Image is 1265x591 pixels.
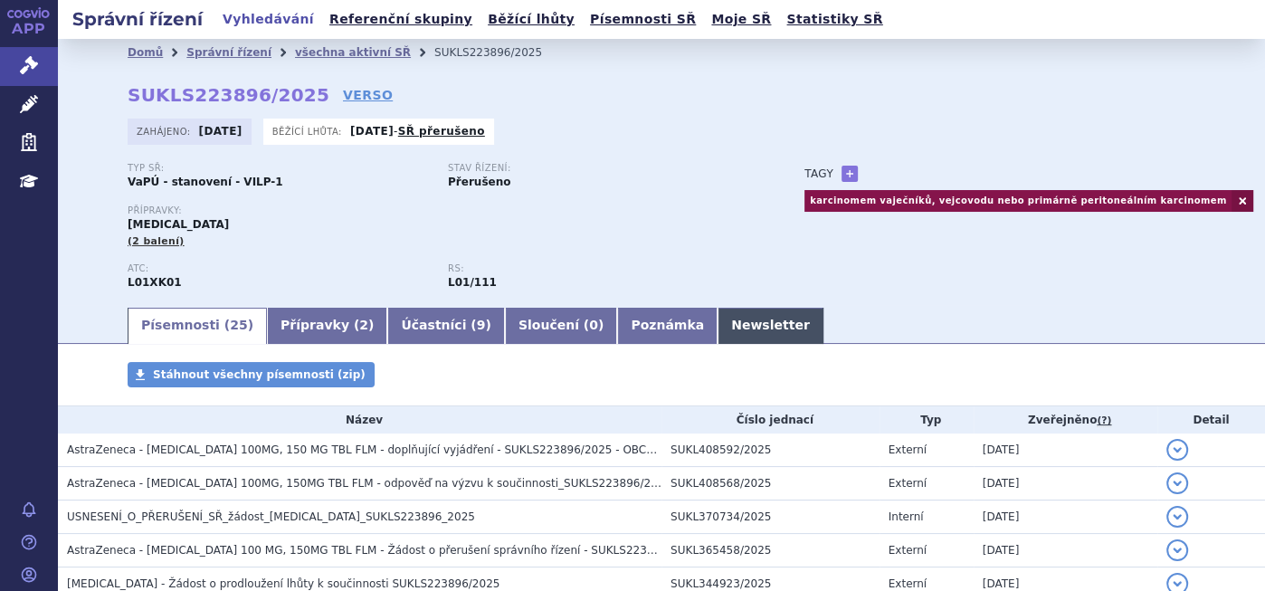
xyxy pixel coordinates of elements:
[128,362,375,387] a: Stáhnout všechny písemnosti (zip)
[1097,415,1111,427] abbr: (?)
[661,406,880,434] th: Číslo jednací
[272,124,346,138] span: Běžící lhůta:
[448,276,497,289] strong: olaparib tbl.
[889,443,927,456] span: Externí
[974,467,1157,500] td: [DATE]
[1166,472,1188,494] button: detail
[217,7,319,32] a: Vyhledávání
[128,308,267,344] a: Písemnosti (25)
[482,7,580,32] a: Běžící lhůty
[477,318,486,332] span: 9
[974,406,1157,434] th: Zveřejněno
[589,318,598,332] span: 0
[617,308,718,344] a: Poznámka
[974,500,1157,534] td: [DATE]
[128,163,430,174] p: Typ SŘ:
[706,7,776,32] a: Moje SŘ
[505,308,617,344] a: Sloučení (0)
[1157,406,1265,434] th: Detail
[67,544,699,557] span: AstraZeneca - LYNPARZA 100 MG, 150MG TBL FLM - Žádost o přerušení správního řízení - SUKLS223896/...
[889,544,927,557] span: Externí
[359,318,368,332] span: 2
[137,124,194,138] span: Zahájeno:
[889,510,924,523] span: Interní
[661,467,880,500] td: SUKL408568/2025
[880,406,974,434] th: Typ
[128,235,185,247] span: (2 balení)
[58,6,217,32] h2: Správní řízení
[448,163,750,174] p: Stav řízení:
[128,218,229,231] span: [MEDICAL_DATA]
[585,7,701,32] a: Písemnosti SŘ
[67,577,499,590] span: LYNPARZA - Žádost o prodloužení lhůty k součinnosti SUKLS223896/2025
[661,534,880,567] td: SUKL365458/2025
[804,190,1232,212] a: karcinomem vaječníků, vejcovodu nebo primárně peritoneálním karcinomem
[974,434,1157,467] td: [DATE]
[295,46,411,59] a: všechna aktivní SŘ
[67,443,743,456] span: AstraZeneca - LYNPARZA 100MG, 150 MG TBL FLM - doplňující vyjádření - SUKLS223896/2025 - OBCHODNÍ...
[1166,439,1188,461] button: detail
[1166,506,1188,528] button: detail
[1166,539,1188,561] button: detail
[186,46,271,59] a: Správní řízení
[128,84,329,106] strong: SUKLS223896/2025
[230,318,247,332] span: 25
[67,510,475,523] span: USNESENÍ_O_PŘERUŠENÍ_SŘ_žádost_LYNPARZA_SUKLS223896_2025
[448,263,750,274] p: RS:
[199,125,243,138] strong: [DATE]
[128,205,768,216] p: Přípravky:
[661,434,880,467] td: SUKL408592/2025
[350,124,485,138] p: -
[661,500,880,534] td: SUKL370734/2025
[889,477,927,490] span: Externí
[781,7,888,32] a: Statistiky SŘ
[448,176,510,188] strong: Přerušeno
[974,534,1157,567] td: [DATE]
[58,406,661,434] th: Název
[718,308,823,344] a: Newsletter
[324,7,478,32] a: Referenční skupiny
[128,276,182,289] strong: OLAPARIB
[343,86,393,104] a: VERSO
[128,46,163,59] a: Domů
[398,125,485,138] a: SŘ přerušeno
[804,163,833,185] h3: Tagy
[67,477,803,490] span: AstraZeneca - LYNPARZA 100MG, 150MG TBL FLM - odpověď na výzvu k součinnosti_SUKLS223896/2025 - O...
[153,368,366,381] span: Stáhnout všechny písemnosti (zip)
[842,166,858,182] a: +
[889,577,927,590] span: Externí
[128,176,283,188] strong: VaPÚ - stanovení - VILP-1
[350,125,394,138] strong: [DATE]
[267,308,387,344] a: Přípravky (2)
[434,39,566,66] li: SUKLS223896/2025
[128,263,430,274] p: ATC:
[387,308,504,344] a: Účastníci (9)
